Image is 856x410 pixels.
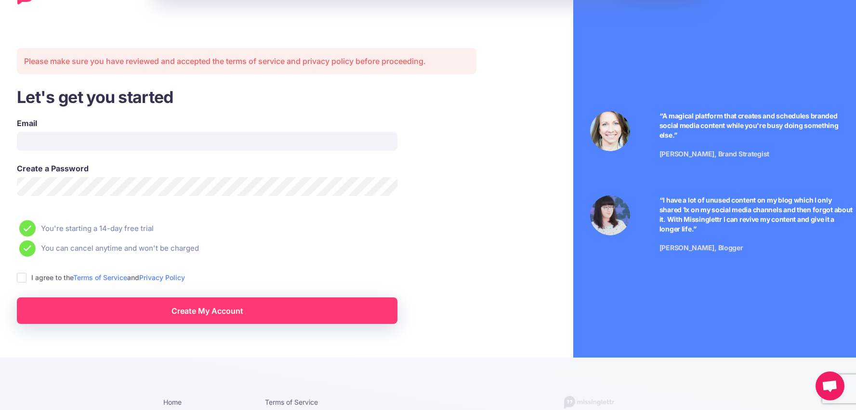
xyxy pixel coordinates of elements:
[590,195,630,235] img: Testimonial by Jeniffer Kosche
[17,220,476,237] li: You're starting a 14-day free trial
[17,163,397,174] label: Create a Password
[17,117,397,129] label: Email
[816,372,844,400] a: Open chat
[17,297,397,324] a: Create My Account
[17,240,476,257] li: You can cancel anytime and won't be charged
[659,243,743,252] span: [PERSON_NAME], Blogger
[17,48,476,74] div: Please make sure you have reviewed and accepted the terms of service and privacy policy before pr...
[659,111,853,140] p: “A magical platform that creates and schedules branded social media content while you're busy doi...
[265,398,318,406] a: Terms of Service
[17,86,476,108] h3: Let's get you started
[659,150,769,158] span: [PERSON_NAME], Brand Strategist
[590,111,630,151] img: Testimonial by Laura Stanik
[659,195,853,234] p: “I have a lot of unused content on my blog which I only shared 1x on my social media channels and...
